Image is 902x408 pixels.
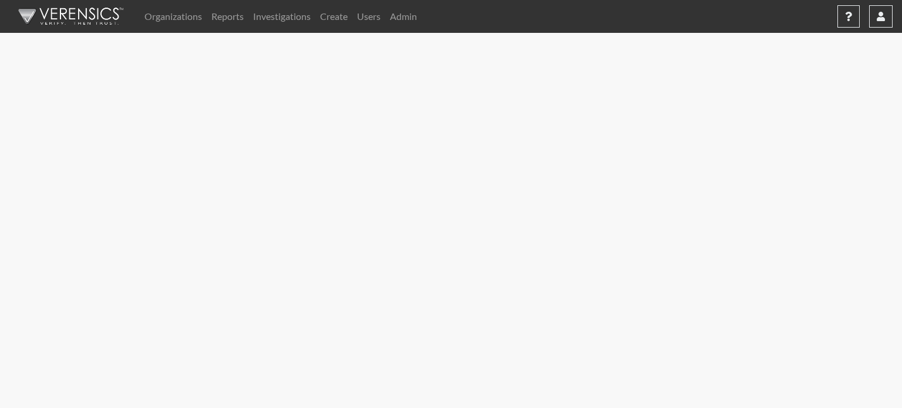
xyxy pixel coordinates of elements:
a: Investigations [248,5,315,28]
a: Organizations [140,5,207,28]
a: Create [315,5,352,28]
a: Reports [207,5,248,28]
a: Admin [385,5,422,28]
a: Users [352,5,385,28]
